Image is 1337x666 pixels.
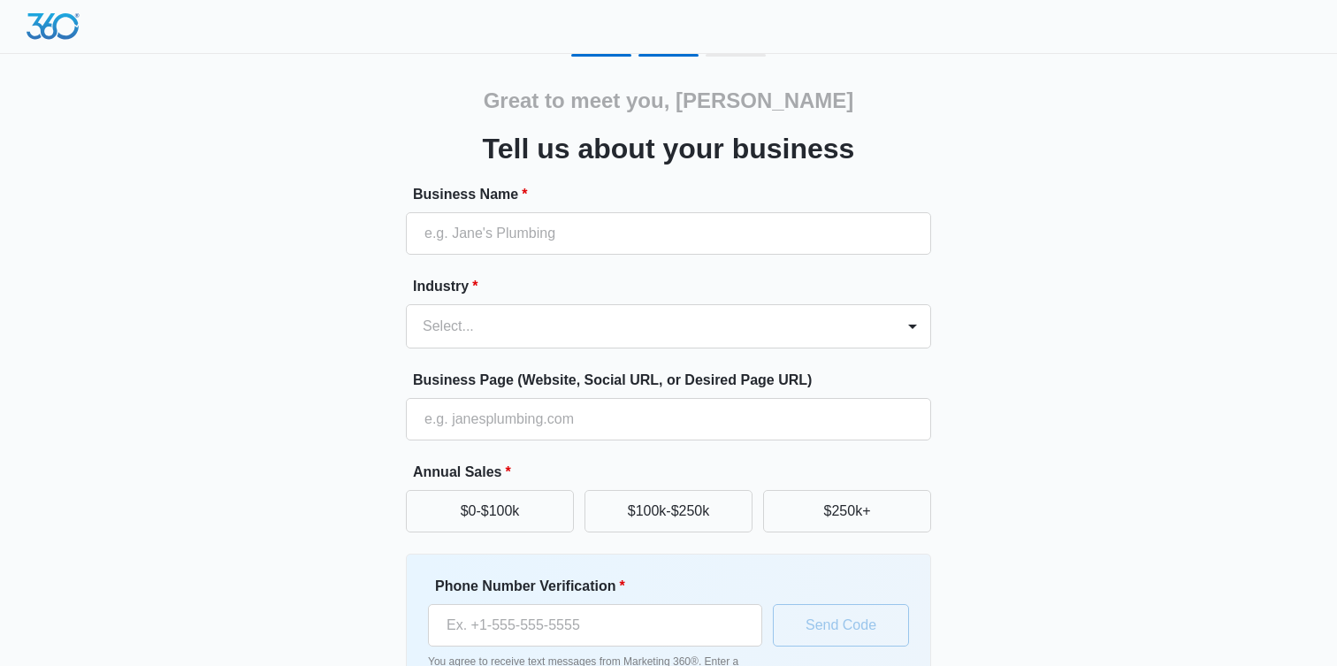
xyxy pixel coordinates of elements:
[435,576,769,597] label: Phone Number Verification
[413,276,938,297] label: Industry
[483,127,855,170] h3: Tell us about your business
[763,490,931,532] button: $250k+
[584,490,753,532] button: $100k-$250k
[406,398,931,440] input: e.g. janesplumbing.com
[406,490,574,532] button: $0-$100k
[413,370,938,391] label: Business Page (Website, Social URL, or Desired Page URL)
[413,184,938,205] label: Business Name
[406,212,931,255] input: e.g. Jane's Plumbing
[484,85,854,117] h2: Great to meet you, [PERSON_NAME]
[413,462,938,483] label: Annual Sales
[428,604,762,647] input: Ex. +1-555-555-5555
